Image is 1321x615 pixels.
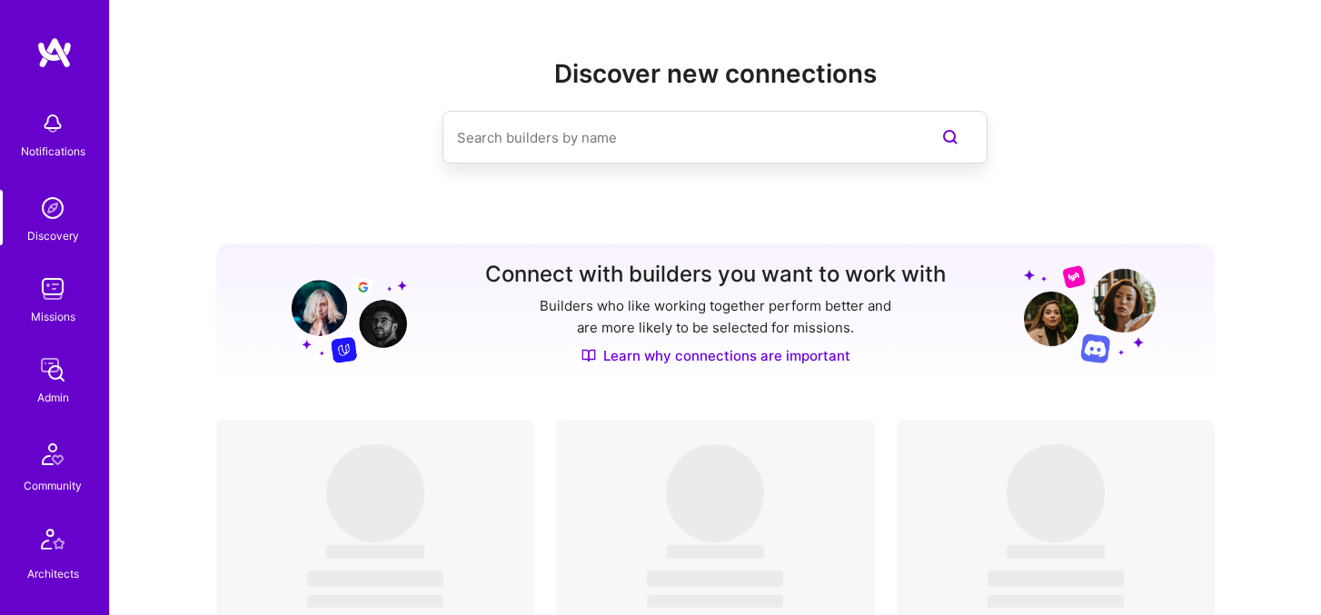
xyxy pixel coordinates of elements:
div: Community [24,476,82,495]
img: teamwork [35,271,71,307]
span: ‌ [666,545,764,559]
img: discovery [35,190,71,226]
h3: Connect with builders you want to work with [485,262,946,288]
span: ‌ [307,570,443,587]
span: ‌ [647,595,783,608]
div: Admin [37,388,69,407]
img: bell [35,105,71,142]
span: ‌ [647,570,783,587]
h2: Discover new connections [216,59,1216,89]
div: Discovery [27,226,79,245]
img: Grow your network [1024,264,1156,363]
img: admin teamwork [35,352,71,388]
input: Search builders by name [457,114,900,161]
img: Community [31,432,74,476]
span: ‌ [307,595,443,608]
img: Architects [31,521,74,564]
img: Grow your network [275,263,407,363]
img: Discover [581,348,596,363]
div: Notifications [21,142,85,161]
span: ‌ [1007,545,1105,559]
span: ‌ [666,444,764,542]
img: logo [36,36,73,69]
span: ‌ [326,444,424,542]
span: ‌ [326,545,424,559]
span: ‌ [988,595,1124,608]
a: Learn why connections are important [581,346,850,365]
i: icon SearchPurple [939,126,961,148]
div: Missions [31,307,75,326]
span: ‌ [1007,444,1105,542]
p: Builders who like working together perform better and are more likely to be selected for missions. [536,295,895,339]
div: Architects [27,564,79,583]
span: ‌ [988,570,1124,587]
